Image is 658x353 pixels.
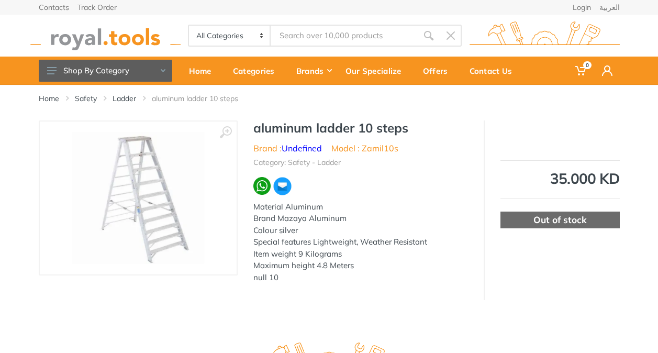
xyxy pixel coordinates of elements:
[470,21,620,50] img: royal.tools Logo
[189,26,271,46] select: Category
[253,201,468,213] div: Material Aluminum
[462,57,527,85] a: Contact Us
[75,93,97,104] a: Safety
[77,4,117,11] a: Track Order
[568,57,595,85] a: 0
[289,60,338,82] div: Brands
[253,142,322,155] li: Brand :
[30,21,181,50] img: royal.tools Logo
[282,143,322,153] a: Undefined
[253,157,341,168] li: Category: Safety - Ladder
[182,57,226,85] a: Home
[599,4,620,11] a: العربية
[338,60,416,82] div: Our Specialize
[226,57,289,85] a: Categories
[226,60,289,82] div: Categories
[253,260,468,272] div: Maximum height 4.8 Meters
[39,93,620,104] nav: breadcrumb
[253,225,468,237] div: Colour silver
[462,60,527,82] div: Contact Us
[500,212,620,228] div: Out of stock
[253,236,468,248] div: Special features Lightweight, Weather Resistant
[331,142,398,155] li: Model : Zamil10s
[500,171,620,186] div: 35.000 KD
[113,93,136,104] a: Ladder
[273,177,292,196] img: ma.webp
[152,93,254,104] li: aluminum ladder 10 steps
[588,126,620,152] img: Undefined
[338,57,416,85] a: Our Specialize
[271,25,417,47] input: Site search
[253,248,468,260] div: Item weight 9 Kilograms
[253,177,271,195] img: wa.webp
[39,4,69,11] a: Contacts
[416,60,462,82] div: Offers
[72,132,204,264] img: Royal Tools - aluminum ladder 10 steps
[253,272,468,284] div: null 10
[573,4,591,11] a: Login
[253,120,468,136] h1: aluminum ladder 10 steps
[39,60,172,82] button: Shop By Category
[583,61,592,69] span: 0
[39,93,59,104] a: Home
[253,213,468,225] div: Brand Mazaya Aluminum
[416,57,462,85] a: Offers
[182,60,226,82] div: Home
